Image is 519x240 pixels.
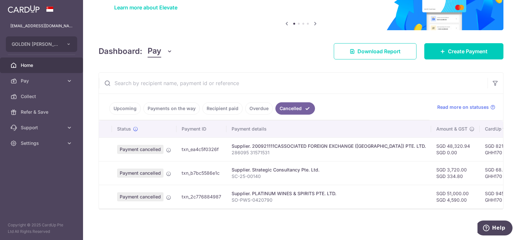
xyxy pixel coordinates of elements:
td: SGD 51,000.00 SGD 4,590.00 [431,185,480,208]
div: Supplier. 200921111CASSOCIATED FOREIGN EXCHANGE ([GEOGRAPHIC_DATA]) PTE. LTD. [232,143,426,149]
p: [EMAIL_ADDRESS][DOMAIN_NAME] [10,23,73,29]
span: Home [21,62,64,69]
span: GOLDEN [PERSON_NAME] MARKETING [12,41,60,47]
p: SO-PWS-0420790 [232,197,426,203]
span: Support [21,124,64,131]
button: Pay [148,45,173,57]
span: Pay [148,45,161,57]
div: Supplier. Strategic Consultancy Pte. Ltd. [232,167,426,173]
a: Learn more about Elevate [114,4,177,11]
span: Amount & GST [436,126,467,132]
a: Cancelled [275,102,315,115]
h4: Dashboard: [99,45,142,57]
span: CardUp fee [485,126,510,132]
div: Supplier. PLATINUM WINES & SPIRITS PTE. LTD. [232,190,426,197]
th: Payment ID [176,120,226,137]
a: Download Report [334,43,416,59]
td: txn_2c776884987 [176,185,226,208]
span: Settings [21,140,64,146]
a: Create Payment [424,43,503,59]
a: Read more on statuses [437,104,495,110]
p: 286095 31571531 [232,149,426,156]
input: Search by recipient name, payment id or reference [99,73,488,94]
td: txn_ea4c5f0326f [176,137,226,161]
button: GOLDEN [PERSON_NAME] MARKETING [6,36,77,52]
a: Upcoming [109,102,141,115]
span: Collect [21,93,64,100]
p: SC-25-00140 [232,173,426,180]
span: Pay [21,78,64,84]
span: Download Report [357,47,401,55]
th: Payment details [226,120,431,137]
td: SGD 48,320.94 SGD 0.00 [431,137,480,161]
a: Payments on the way [143,102,200,115]
span: Read more on statuses [437,104,489,110]
a: Overdue [245,102,273,115]
iframe: Opens a widget where you can find more information [477,221,513,237]
a: Recipient paid [202,102,243,115]
span: Status [117,126,131,132]
span: Create Payment [448,47,488,55]
span: Payment cancelled [117,169,163,178]
img: CardUp [8,5,40,13]
td: txn_b7bc5586e1c [176,161,226,185]
td: SGD 3,720.00 SGD 334.80 [431,161,480,185]
span: Payment cancelled [117,145,163,154]
span: Payment cancelled [117,192,163,201]
span: Refer & Save [21,109,64,115]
